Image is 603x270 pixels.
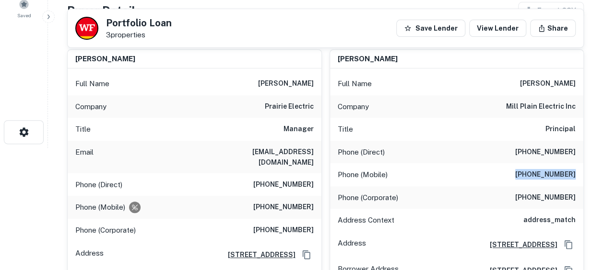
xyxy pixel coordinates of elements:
p: Company [75,101,106,112]
p: Title [75,124,91,135]
h6: [PERSON_NAME] [258,78,314,90]
button: Copy Address [299,247,314,262]
button: Save Lender [396,20,465,37]
h6: [EMAIL_ADDRESS][DOMAIN_NAME] [199,146,314,168]
p: Title [338,124,353,135]
iframe: Chat Widget [555,193,603,239]
h6: [PHONE_NUMBER] [515,192,576,203]
h6: [PHONE_NUMBER] [515,146,576,158]
h6: [PHONE_NUMBER] [253,179,314,191]
h6: [PERSON_NAME] [520,78,576,90]
a: View Lender [469,20,526,37]
h6: [PHONE_NUMBER] [515,169,576,180]
p: Phone (Mobile) [338,169,388,180]
span: Saved [17,11,31,19]
div: Requests to not be contacted at this number [129,202,141,213]
p: Phone (Corporate) [338,192,398,203]
p: Phone (Direct) [75,179,122,191]
p: Full Name [75,78,109,90]
p: Phone (Corporate) [75,225,136,236]
p: Phone (Mobile) [75,202,125,213]
button: Copy Address [561,237,576,252]
h6: mill plain electric inc [506,101,576,112]
p: Email [75,146,94,168]
button: Share [530,20,576,37]
h6: [PHONE_NUMBER] [253,202,314,213]
p: Address [338,237,366,252]
p: Full Name [338,78,372,90]
p: Company [338,101,369,112]
a: [STREET_ADDRESS] [482,239,557,250]
h6: Principal [545,124,576,135]
h6: [PERSON_NAME] [338,54,398,65]
h6: [PERSON_NAME] [75,54,135,65]
h6: prairie electric [265,101,314,112]
p: Address Context [338,214,394,226]
p: Address [75,247,104,262]
h4: Buyer Details [67,2,142,19]
h6: address_match [523,214,576,226]
h5: Portfolio Loan [106,18,172,28]
p: 3 properties [106,31,172,39]
p: Phone (Direct) [338,146,385,158]
h6: Manager [284,124,314,135]
h6: [PHONE_NUMBER] [253,225,314,236]
a: [STREET_ADDRESS] [220,249,296,260]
